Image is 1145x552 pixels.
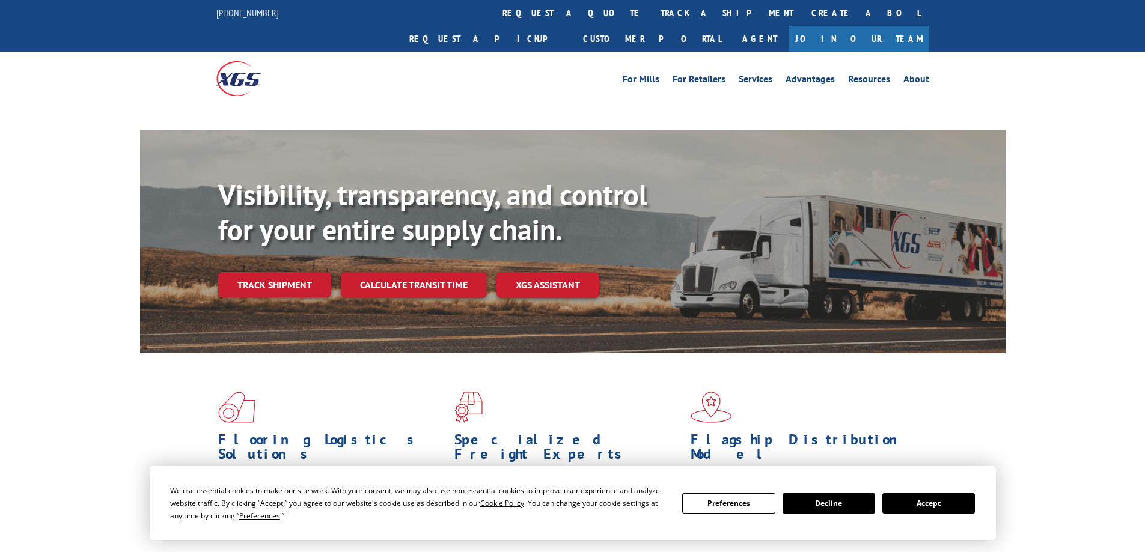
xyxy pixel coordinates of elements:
[218,432,445,467] h1: Flooring Logistics Solutions
[673,74,725,88] a: For Retailers
[691,392,732,423] img: xgs-icon-flagship-distribution-model-red
[786,74,835,88] a: Advantages
[150,466,996,540] div: Cookie Consent Prompt
[400,26,574,52] a: Request a pickup
[783,493,875,514] button: Decline
[789,26,929,52] a: Join Our Team
[480,498,524,508] span: Cookie Policy
[218,272,331,297] a: Track shipment
[218,392,255,423] img: xgs-icon-total-supply-chain-intelligence-red
[574,26,730,52] a: Customer Portal
[848,74,890,88] a: Resources
[218,176,647,248] b: Visibility, transparency, and control for your entire supply chain.
[454,392,483,423] img: xgs-icon-focused-on-flooring-red
[341,272,487,298] a: Calculate transit time
[730,26,789,52] a: Agent
[496,272,599,298] a: XGS ASSISTANT
[682,493,775,514] button: Preferences
[170,484,668,522] div: We use essential cookies to make our site work. With your consent, we may also use non-essential ...
[739,74,772,88] a: Services
[623,74,659,88] a: For Mills
[216,7,279,19] a: [PHONE_NUMBER]
[882,493,975,514] button: Accept
[903,74,929,88] a: About
[454,432,682,467] h1: Specialized Freight Experts
[239,511,280,521] span: Preferences
[691,432,918,467] h1: Flagship Distribution Model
